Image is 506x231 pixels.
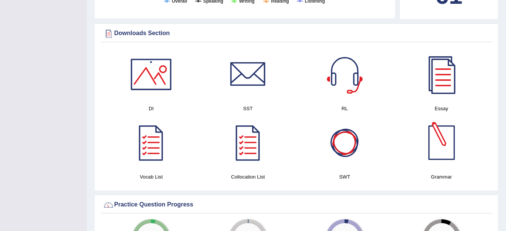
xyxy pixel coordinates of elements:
h4: SST [203,105,293,112]
h4: Vocab List [107,173,196,181]
div: Downloads Section [103,28,490,39]
h4: Essay [397,105,486,112]
h4: Collocation List [203,173,293,181]
h4: DI [107,105,196,112]
div: Practice Question Progress [103,199,490,211]
h4: SWT [300,173,390,181]
h4: RL [300,105,390,112]
h4: Grammar [397,173,486,181]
